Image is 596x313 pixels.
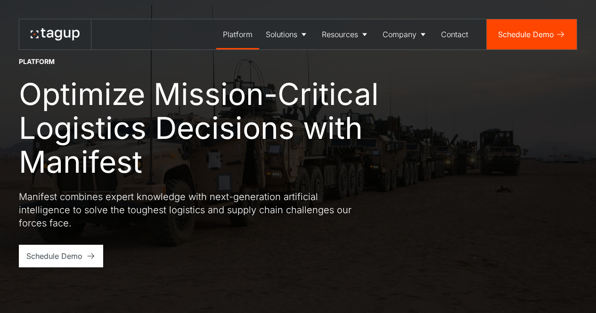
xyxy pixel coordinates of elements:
[487,19,577,49] a: Schedule Demo
[498,29,554,40] div: Schedule Demo
[441,29,468,40] div: Contact
[315,19,376,49] a: Resources
[266,29,297,40] div: Solutions
[216,19,259,49] a: Platform
[223,29,253,40] div: Platform
[26,250,82,262] div: Schedule Demo
[434,19,475,49] a: Contact
[259,19,315,49] a: Solutions
[322,29,358,40] div: Resources
[19,245,103,267] a: Schedule Demo
[19,190,358,230] p: Manifest combines expert knowledge with next-generation artificial intelligence to solve the toug...
[19,57,55,66] div: Platform
[383,29,416,40] div: Company
[376,19,434,49] a: Company
[19,77,415,179] h1: Optimize Mission-Critical Logistics Decisions with Manifest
